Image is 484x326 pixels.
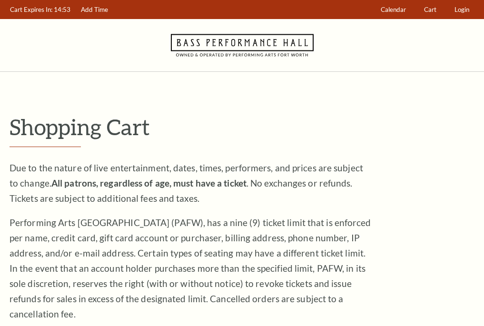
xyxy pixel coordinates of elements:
[10,215,371,322] p: Performing Arts [GEOGRAPHIC_DATA] (PAFW), has a nine (9) ticket limit that is enforced per name, ...
[450,0,474,19] a: Login
[10,162,363,204] span: Due to the nature of live entertainment, dates, times, performers, and prices are subject to chan...
[54,6,70,13] span: 14:53
[376,0,411,19] a: Calendar
[424,6,436,13] span: Cart
[454,6,469,13] span: Login
[77,0,113,19] a: Add Time
[51,178,247,188] strong: All patrons, regardless of age, must have a ticket
[381,6,406,13] span: Calendar
[420,0,441,19] a: Cart
[10,115,474,139] p: Shopping Cart
[10,6,52,13] span: Cart Expires In:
